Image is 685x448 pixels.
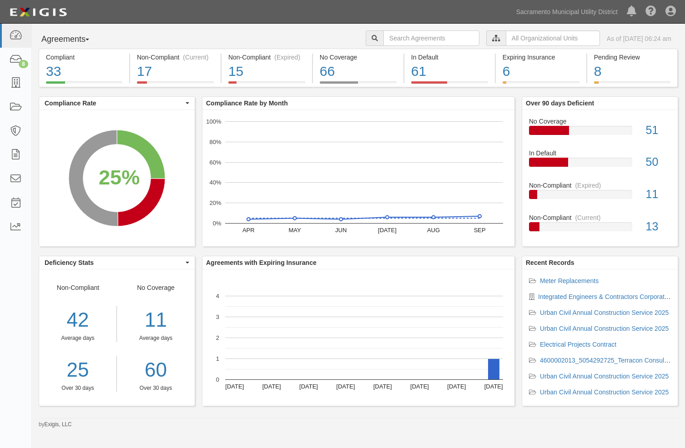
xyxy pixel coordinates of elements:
a: Urban Civil Annual Construction Service 2025 [540,325,669,332]
div: 42 [39,306,116,334]
div: Non-Compliant (Current) [137,53,214,62]
text: MAY [288,227,301,234]
a: Non-Compliant(Current)17 [130,81,221,89]
button: Agreements [39,30,107,49]
text: [DATE] [373,383,392,390]
text: 0 [216,376,219,383]
a: Pending Review8 [587,81,678,89]
text: [DATE] [484,383,503,390]
div: 6 [503,62,579,81]
div: In Default [522,149,678,158]
div: Non-Compliant [522,213,678,222]
div: Non-Compliant [522,181,678,190]
svg: A chart. [202,110,514,246]
div: Average days [39,334,116,342]
text: [DATE] [410,383,429,390]
div: Expiring Insurance [503,53,579,62]
text: SEP [474,227,486,234]
a: Urban Civil Annual Construction Service 2025 [540,373,669,380]
text: 1 [216,355,219,362]
div: 25% [99,163,140,192]
a: Urban Civil Annual Construction Service 2025 [540,388,669,396]
div: 66 [320,62,397,81]
small: by [39,421,72,428]
a: In Default50 [529,149,671,181]
a: Urban Civil Annual Construction Service 2025 [540,309,669,316]
input: Search Agreements [383,30,479,46]
div: In Default [411,53,488,62]
img: logo-5460c22ac91f19d4615b14bd174203de0afe785f0fc80cf4dbbc73dc1793850b.png [7,4,70,20]
div: (Current) [575,213,600,222]
div: 51 [639,122,678,139]
a: Meter Replacements [540,277,599,284]
text: [DATE] [378,227,397,234]
span: Deficiency Stats [45,258,183,267]
a: Non-Compliant(Expired)15 [222,81,312,89]
div: 8 [19,60,28,68]
a: In Default61 [404,81,495,89]
text: JUN [335,227,347,234]
text: [DATE] [299,383,318,390]
text: 2 [216,334,219,341]
div: 8 [594,62,670,81]
a: Compliant33 [39,81,129,89]
input: All Organizational Units [506,30,600,46]
a: Sacramento Municipal Utility District [512,3,622,21]
div: (Expired) [274,53,300,62]
text: 0% [213,220,222,227]
text: [DATE] [447,383,466,390]
text: 100% [206,118,222,125]
div: 11 [639,186,678,203]
a: Non-Compliant(Expired)11 [529,181,671,213]
text: [DATE] [262,383,281,390]
a: Electrical Projects Contract [540,341,616,348]
div: 11 [124,306,188,334]
b: Over 90 days Deficient [526,100,594,107]
span: Compliance Rate [45,99,183,108]
text: 40% [209,179,221,186]
a: 25 [39,356,116,384]
div: Over 30 days [39,384,116,392]
b: Compliance Rate by Month [206,100,288,107]
i: Help Center - Complianz [645,6,656,17]
div: 17 [137,62,214,81]
text: APR [242,227,255,234]
b: Recent Records [526,259,574,266]
a: 60 [124,356,188,384]
a: No Coverage51 [529,117,671,149]
text: [DATE] [225,383,244,390]
div: 33 [46,62,122,81]
text: 4 [216,293,219,299]
a: Integrated Engineers & Contractors Corporation [538,293,673,300]
a: Expiring Insurance6 [496,81,586,89]
button: Deficiency Stats [39,256,195,269]
a: No Coverage66 [313,81,403,89]
svg: A chart. [39,110,195,246]
svg: A chart. [202,269,514,406]
div: Non-Compliant (Expired) [228,53,305,62]
div: 13 [639,219,678,235]
text: 20% [209,199,221,206]
div: 61 [411,62,488,81]
a: Exigis, LLC [45,421,72,428]
div: Over 30 days [124,384,188,392]
div: Average days [124,334,188,342]
div: Non-Compliant [39,283,117,392]
b: Agreements with Expiring Insurance [206,259,317,266]
button: Compliance Rate [39,97,195,110]
text: [DATE] [336,383,355,390]
text: 60% [209,159,221,165]
div: As of [DATE] 06:24 am [607,34,671,43]
a: Non-Compliant(Current)13 [529,213,671,239]
text: AUG [427,227,440,234]
div: 50 [639,154,678,170]
div: No Coverage [320,53,397,62]
div: No Coverage [522,117,678,126]
text: 80% [209,139,221,145]
div: (Current) [183,53,208,62]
